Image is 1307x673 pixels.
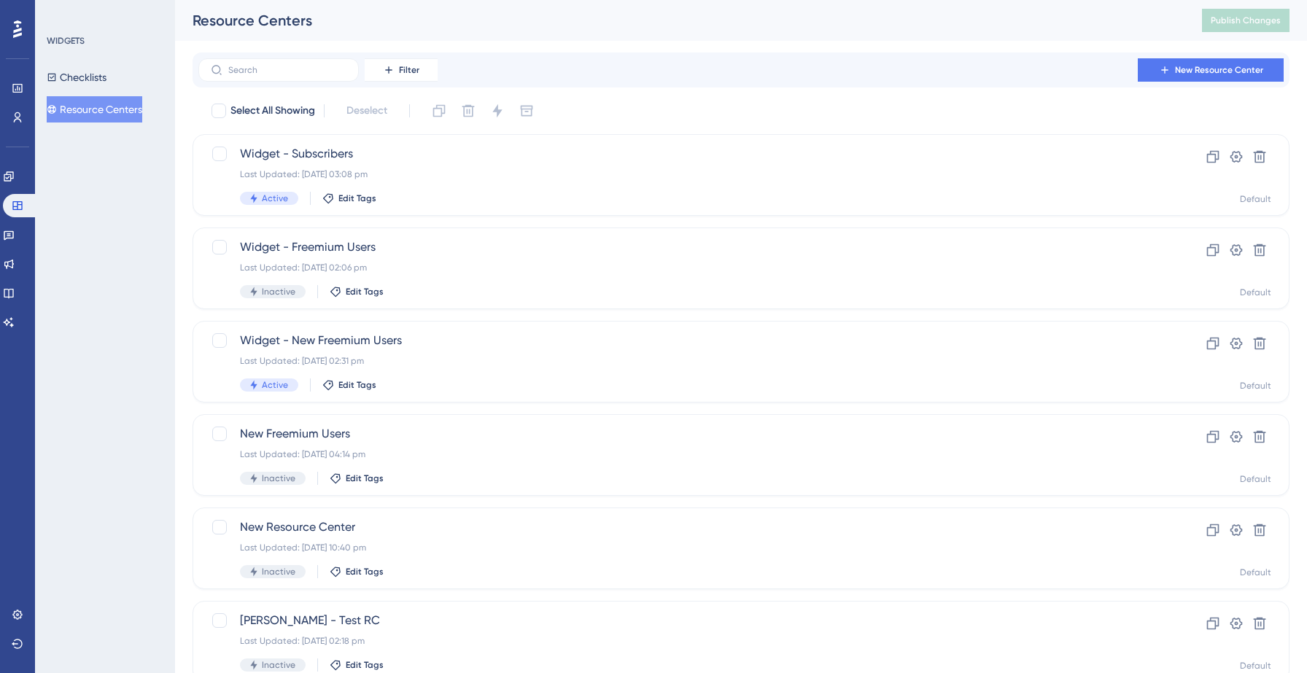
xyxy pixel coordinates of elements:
span: Edit Tags [346,659,384,671]
div: Resource Centers [193,10,1166,31]
div: Last Updated: [DATE] 04:14 pm [240,448,1125,460]
button: Checklists [47,64,106,90]
span: [PERSON_NAME] - Test RC [240,612,1125,629]
span: Inactive [262,659,295,671]
span: New Resource Center [240,518,1125,536]
button: Resource Centers [47,96,142,122]
span: Inactive [262,286,295,297]
span: Edit Tags [346,566,384,577]
span: Active [262,192,288,204]
span: Deselect [346,102,387,120]
div: Last Updated: [DATE] 03:08 pm [240,168,1125,180]
button: Edit Tags [330,286,384,297]
span: Filter [399,64,419,76]
button: Edit Tags [322,379,376,391]
span: New Freemium Users [240,425,1125,443]
span: Active [262,379,288,391]
span: Inactive [262,566,295,577]
span: Widget - Freemium Users [240,238,1125,256]
button: Filter [365,58,438,82]
div: Default [1240,287,1271,298]
div: Last Updated: [DATE] 02:06 pm [240,262,1125,273]
button: Edit Tags [330,472,384,484]
span: Widget - New Freemium Users [240,332,1125,349]
button: Edit Tags [322,192,376,204]
button: Edit Tags [330,659,384,671]
span: Edit Tags [346,472,384,484]
span: Inactive [262,472,295,484]
div: Default [1240,380,1271,392]
span: New Resource Center [1175,64,1263,76]
button: New Resource Center [1138,58,1284,82]
iframe: UserGuiding AI Assistant Launcher [1246,615,1289,659]
div: Last Updated: [DATE] 02:31 pm [240,355,1125,367]
div: WIDGETS [47,35,85,47]
span: Edit Tags [346,286,384,297]
button: Deselect [333,98,400,124]
button: Edit Tags [330,566,384,577]
div: Default [1240,473,1271,485]
span: Publish Changes [1211,15,1281,26]
div: Default [1240,567,1271,578]
button: Publish Changes [1202,9,1289,32]
input: Search [228,65,346,75]
div: Last Updated: [DATE] 10:40 pm [240,542,1125,553]
div: Last Updated: [DATE] 02:18 pm [240,635,1125,647]
div: Default [1240,660,1271,672]
span: Edit Tags [338,379,376,391]
span: Edit Tags [338,192,376,204]
span: Widget - Subscribers [240,145,1125,163]
span: Select All Showing [230,102,315,120]
div: Default [1240,193,1271,205]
